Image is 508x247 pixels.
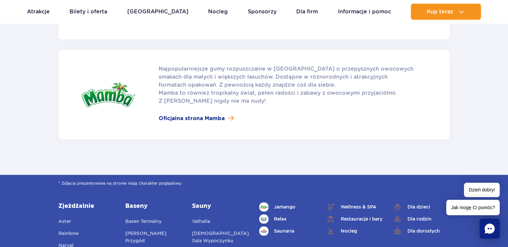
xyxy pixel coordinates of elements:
[127,4,188,20] a: [GEOGRAPHIC_DATA]
[192,202,249,210] a: Sauny
[446,200,500,215] span: Jak mogę Ci pomóc?
[159,65,416,105] p: Najpopularniejsze gumy rozpuszczalne w [GEOGRAPHIC_DATA] o przepysznych owocowych smakach dla mał...
[341,203,376,211] span: Wellness & SPA
[125,230,182,244] a: [PERSON_NAME] Przygód
[411,4,481,20] button: Kup teraz
[58,218,71,227] a: Aster
[125,218,162,227] a: Basen Termalny
[259,202,316,212] a: Jamango
[393,202,450,212] a: Dla dzieci
[259,214,316,224] a: Relax
[326,214,383,224] a: Restauracje i bary
[192,218,210,227] a: Valhalla
[58,202,115,210] a: Zjeżdżalnie
[82,72,135,117] img: mamba
[58,231,79,236] span: Rainbow
[480,219,500,239] div: Chat
[208,4,228,20] a: Nocleg
[259,226,316,236] a: Saunaria
[427,9,453,15] span: Kup teraz
[125,202,182,210] a: Baseny
[192,230,249,244] a: [DEMOGRAPHIC_DATA] Sala Wypoczynku
[338,4,391,20] a: Informacje i pomoc
[296,4,318,20] a: Dla firm
[58,219,71,224] span: Aster
[58,230,79,239] a: Rainbow
[69,4,107,20] a: Bilety i oferta
[248,4,277,20] a: Sponsorzy
[192,219,210,224] span: Valhalla
[159,114,416,122] a: Oficjalna strona Mamba
[393,214,450,224] a: Dla rodzin
[393,226,450,236] a: Dla dorosłych
[464,183,500,197] span: Dzień dobry!
[326,226,383,236] a: Nocleg
[326,202,383,212] a: Wellness & SPA
[274,203,295,211] span: Jamango
[27,4,50,20] a: Atrakcje
[58,180,450,187] span: * Zdjęcia prezentowane na stronie mają charakter poglądowy.
[159,114,225,122] span: Oficjalna strona Mamba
